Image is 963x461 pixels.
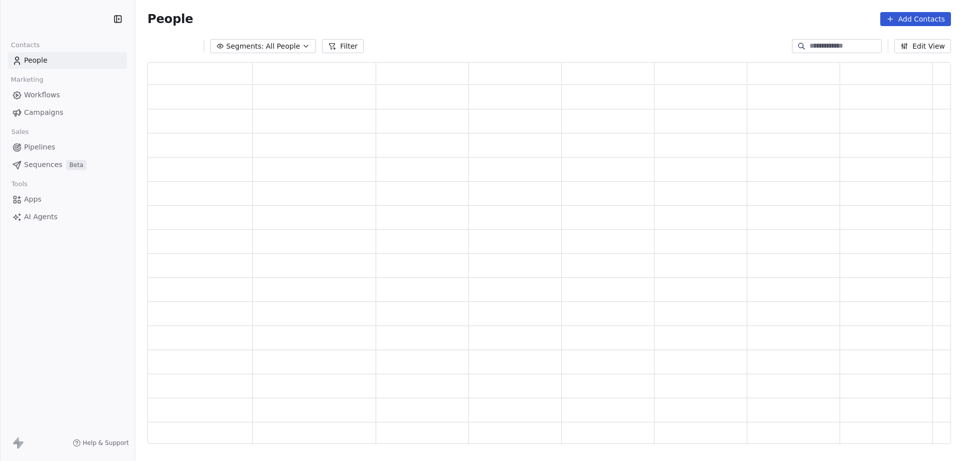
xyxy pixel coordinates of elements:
[8,52,127,69] a: People
[880,12,951,26] button: Add Contacts
[8,139,127,156] a: Pipelines
[226,41,264,52] span: Segments:
[24,107,63,118] span: Campaigns
[24,142,55,152] span: Pipelines
[24,194,42,205] span: Apps
[24,212,58,222] span: AI Agents
[7,177,32,192] span: Tools
[24,90,60,100] span: Workflows
[7,72,48,87] span: Marketing
[322,39,364,53] button: Filter
[894,39,951,53] button: Edit View
[8,104,127,121] a: Campaigns
[73,439,129,447] a: Help & Support
[8,191,127,208] a: Apps
[66,160,86,170] span: Beta
[7,124,33,139] span: Sales
[8,209,127,225] a: AI Agents
[266,41,300,52] span: All People
[24,55,48,66] span: People
[8,157,127,173] a: SequencesBeta
[8,87,127,103] a: Workflows
[83,439,129,447] span: Help & Support
[147,12,193,27] span: People
[24,160,62,170] span: Sequences
[7,38,44,53] span: Contacts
